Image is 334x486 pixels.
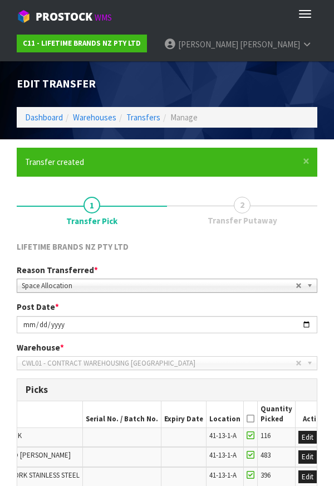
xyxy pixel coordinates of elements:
th: Serial No. / Batch No. [83,401,161,427]
span: ProStock [36,9,92,24]
th: Location [207,401,244,427]
span: [PERSON_NAME] [178,39,238,50]
label: Post Date [17,301,59,313]
small: WMS [95,12,112,23]
span: Space Allocation [22,279,296,293]
span: 41-13-1-A [209,431,237,440]
span: Manage [170,112,198,123]
th: Expiry Date [161,401,207,427]
span: Transfer Pick [66,215,117,227]
input: Post Date [17,316,317,333]
span: 2 [234,197,250,213]
a: Dashboard [25,112,63,123]
label: Warehouse [17,342,64,353]
a: Transfers [126,112,160,123]
span: 1 [83,197,100,213]
h3: Picks [26,385,308,395]
span: Transfer created [25,157,84,167]
button: Edit [298,450,317,464]
span: CWL01 - CONTRACT WAREHOUSING [GEOGRAPHIC_DATA] [22,357,296,370]
span: Edit Transfer [17,77,96,90]
span: 41-13-1-A [209,450,237,460]
strong: C11 - LIFETIME BRANDS NZ PTY LTD [23,38,141,48]
a: Warehouses [73,112,116,123]
span: 396 [261,470,271,480]
button: Edit [298,431,317,444]
th: Quantity Picked [258,401,296,427]
span: 116 [261,431,271,440]
label: Reason Transferred [17,264,98,276]
th: Action [296,401,333,427]
span: 483 [261,450,271,460]
span: × [303,153,310,169]
span: [PERSON_NAME] [240,39,300,50]
a: C11 - LIFETIME BRANDS NZ PTY LTD [17,35,147,52]
span: LIFETIME BRANDS NZ PTY LTD [17,241,129,252]
img: cube-alt.png [17,9,31,23]
span: Transfer Putaway [208,215,277,226]
span: 41-13-1-A [209,470,237,480]
button: Edit [298,470,317,484]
